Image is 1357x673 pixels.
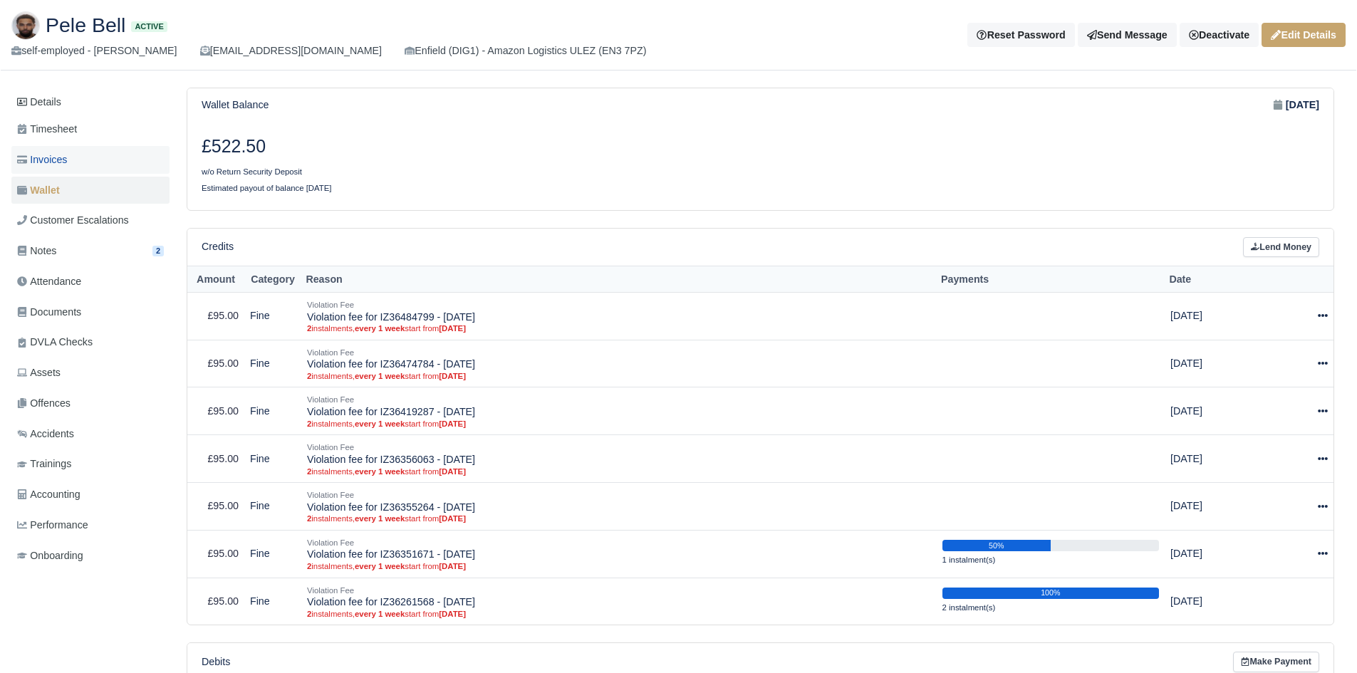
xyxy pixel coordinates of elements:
td: [DATE] [1165,435,1257,483]
small: Violation Fee [307,348,354,357]
span: Accidents [17,426,74,442]
a: Deactivate [1180,23,1259,47]
td: £95.00 [187,482,244,530]
a: Attendance [11,268,170,296]
span: Performance [17,517,88,533]
a: Accounting [11,481,170,508]
a: Invoices [11,146,170,174]
button: Reset Password [967,23,1074,47]
h6: Wallet Balance [202,99,269,111]
span: Onboarding [17,548,83,564]
td: [DATE] [1165,482,1257,530]
strong: [DATE] [439,372,466,380]
small: instalments, start from [307,513,931,523]
td: [DATE] [1165,530,1257,578]
small: Violation Fee [307,491,354,499]
th: Reason [301,266,937,293]
small: instalments, start from [307,419,931,429]
small: instalments, start from [307,561,931,571]
span: Attendance [17,273,81,290]
td: £95.00 [187,435,244,483]
span: Notes [17,243,56,259]
strong: every 1 week [355,514,405,523]
td: £95.00 [187,387,244,435]
strong: 2 [307,467,311,476]
td: Fine [244,482,301,530]
a: Make Payment [1233,652,1319,672]
h6: Credits [202,241,234,253]
small: Estimated payout of balance [DATE] [202,184,332,192]
th: Payments [937,266,1165,293]
span: Accounting [17,486,80,503]
a: Trainings [11,450,170,478]
small: Violation Fee [307,395,354,404]
small: Violation Fee [307,538,354,547]
td: Violation fee for IZ36261568 - [DATE] [301,578,937,625]
span: Trainings [17,456,71,472]
a: Send Message [1078,23,1177,47]
a: Assets [11,359,170,387]
strong: every 1 week [355,562,405,570]
td: Fine [244,530,301,578]
div: Enfield (DIG1) - Amazon Logistics ULEZ (EN3 7PZ) [405,43,646,59]
span: 2 [152,246,164,256]
a: Edit Details [1262,23,1346,47]
strong: every 1 week [355,324,405,333]
a: Notes 2 [11,237,170,265]
a: DVLA Checks [11,328,170,356]
th: Amount [187,266,244,293]
span: Customer Escalations [17,212,129,229]
td: [DATE] [1165,578,1257,625]
td: £95.00 [187,578,244,625]
span: Timesheet [17,121,77,137]
span: Active [131,21,167,32]
td: [DATE] [1165,292,1257,340]
small: instalments, start from [307,466,931,476]
td: Fine [244,340,301,387]
a: Lend Money [1243,237,1319,258]
a: Onboarding [11,542,170,570]
a: Accidents [11,420,170,448]
th: Category [244,266,301,293]
div: 100% [942,588,1159,599]
td: £95.00 [187,292,244,340]
span: Pele Bell [46,15,125,35]
small: instalments, start from [307,609,931,619]
strong: [DATE] [439,610,466,618]
a: Documents [11,298,170,326]
span: Documents [17,304,81,320]
td: [DATE] [1165,340,1257,387]
small: instalments, start from [307,371,931,381]
strong: 2 [307,610,311,618]
td: £95.00 [187,530,244,578]
strong: [DATE] [439,514,466,523]
span: Offences [17,395,71,412]
strong: every 1 week [355,610,405,618]
div: Chat Widget [1286,605,1357,673]
td: Fine [244,578,301,625]
a: Offences [11,390,170,417]
a: Details [11,89,170,115]
a: Timesheet [11,115,170,143]
td: Violation fee for IZ36419287 - [DATE] [301,387,937,435]
strong: [DATE] [1286,97,1319,113]
strong: 2 [307,562,311,570]
small: w/o Return Security Deposit [202,167,302,176]
small: Violation Fee [307,586,354,595]
small: Violation Fee [307,301,354,309]
strong: 2 [307,372,311,380]
strong: [DATE] [439,324,466,333]
div: self-employed - [PERSON_NAME] [11,43,177,59]
strong: 2 [307,324,311,333]
h6: Debits [202,656,230,668]
strong: every 1 week [355,467,405,476]
a: Wallet [11,177,170,204]
td: £95.00 [187,340,244,387]
td: Fine [244,292,301,340]
a: Customer Escalations [11,207,170,234]
strong: 2 [307,419,311,428]
strong: every 1 week [355,372,405,380]
small: instalments, start from [307,323,931,333]
td: Fine [244,435,301,483]
strong: [DATE] [439,562,466,570]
